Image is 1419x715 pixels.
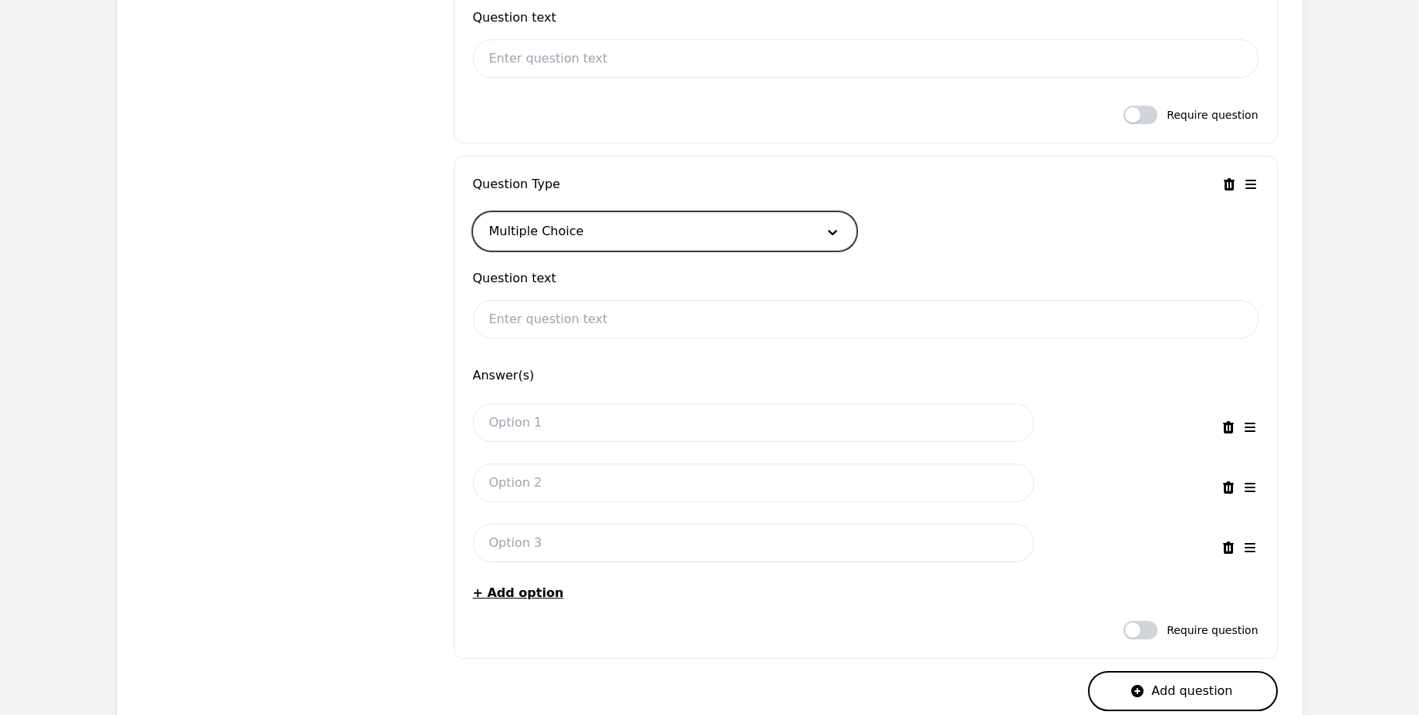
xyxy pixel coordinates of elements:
button: + Add option [473,584,564,602]
span: Require question [1167,622,1258,638]
span: Require question [1167,107,1258,123]
input: Enter question text [473,39,1259,78]
input: Enter question text [473,300,1259,339]
button: Add question [1088,671,1277,711]
div: Answer(s) [473,366,1259,385]
input: Option 3 [473,524,1034,562]
span: Question Type [473,175,560,194]
span: Question text [473,8,1259,27]
span: Question text [473,269,1259,288]
input: Option 1 [473,403,1034,442]
input: Option 2 [473,464,1034,502]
